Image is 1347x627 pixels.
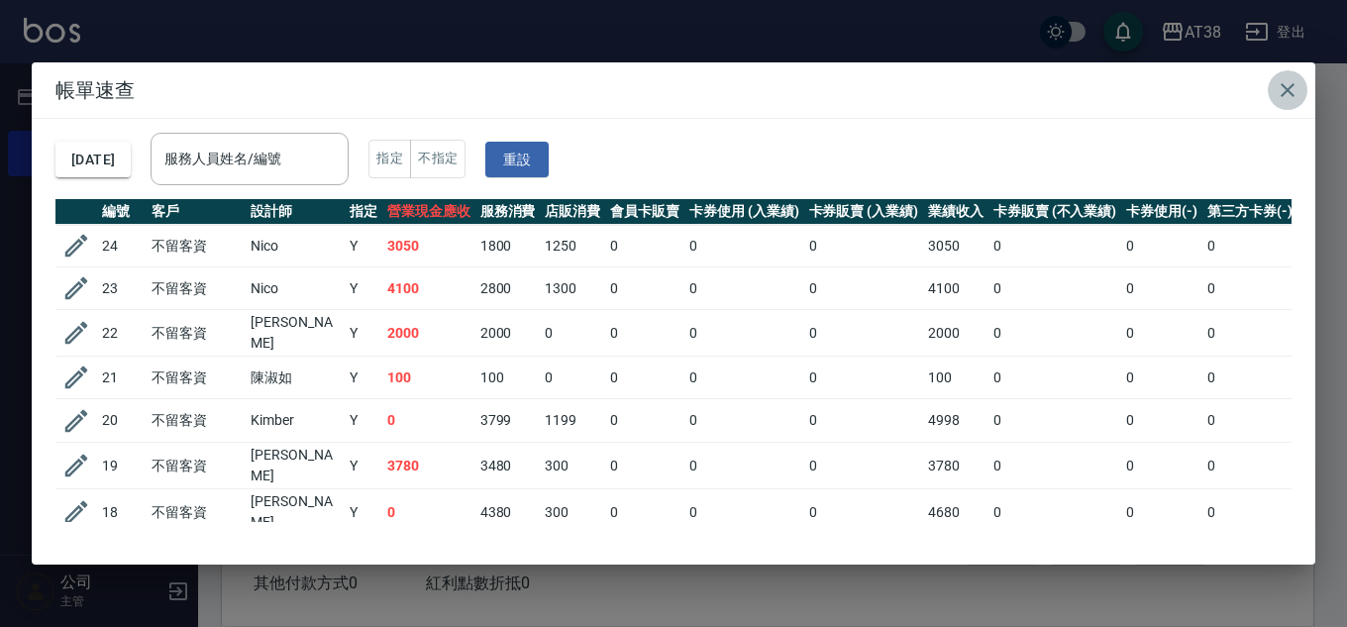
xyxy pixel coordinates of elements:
[97,225,147,267] td: 24
[246,443,345,489] td: [PERSON_NAME]
[804,267,924,310] td: 0
[97,489,147,536] td: 18
[923,267,988,310] td: 4100
[368,140,411,178] button: 指定
[1121,357,1202,399] td: 0
[605,199,684,225] th: 會員卡販賣
[1121,443,1202,489] td: 0
[345,489,382,536] td: Y
[923,357,988,399] td: 100
[475,267,541,310] td: 2800
[988,225,1121,267] td: 0
[540,489,605,536] td: 300
[1202,267,1297,310] td: 0
[382,399,475,443] td: 0
[97,310,147,357] td: 22
[1121,310,1202,357] td: 0
[475,357,541,399] td: 100
[684,199,804,225] th: 卡券使用 (入業績)
[540,443,605,489] td: 300
[923,310,988,357] td: 2000
[147,489,246,536] td: 不留客資
[988,267,1121,310] td: 0
[923,399,988,443] td: 4998
[55,142,131,178] button: [DATE]
[1202,357,1297,399] td: 0
[605,399,684,443] td: 0
[988,199,1121,225] th: 卡券販賣 (不入業績)
[923,443,988,489] td: 3780
[804,199,924,225] th: 卡券販賣 (入業績)
[382,310,475,357] td: 2000
[804,225,924,267] td: 0
[475,199,541,225] th: 服務消費
[382,199,475,225] th: 營業現金應收
[485,142,549,178] button: 重設
[1202,399,1297,443] td: 0
[147,199,246,225] th: 客戶
[684,225,804,267] td: 0
[1121,489,1202,536] td: 0
[1202,199,1297,225] th: 第三方卡券(-)
[684,443,804,489] td: 0
[97,443,147,489] td: 19
[345,443,382,489] td: Y
[540,267,605,310] td: 1300
[804,357,924,399] td: 0
[605,443,684,489] td: 0
[382,489,475,536] td: 0
[923,199,988,225] th: 業績收入
[684,399,804,443] td: 0
[804,443,924,489] td: 0
[1202,489,1297,536] td: 0
[345,225,382,267] td: Y
[147,443,246,489] td: 不留客資
[804,310,924,357] td: 0
[246,199,345,225] th: 設計師
[97,267,147,310] td: 23
[1202,225,1297,267] td: 0
[1121,199,1202,225] th: 卡券使用(-)
[988,399,1121,443] td: 0
[475,443,541,489] td: 3480
[345,357,382,399] td: Y
[684,489,804,536] td: 0
[923,489,988,536] td: 4680
[475,310,541,357] td: 2000
[382,443,475,489] td: 3780
[246,225,345,267] td: Nico
[345,310,382,357] td: Y
[475,225,541,267] td: 1800
[345,199,382,225] th: 指定
[605,267,684,310] td: 0
[475,399,541,443] td: 3799
[345,399,382,443] td: Y
[540,225,605,267] td: 1250
[988,489,1121,536] td: 0
[475,489,541,536] td: 4380
[246,489,345,536] td: [PERSON_NAME]
[1202,310,1297,357] td: 0
[605,357,684,399] td: 0
[684,357,804,399] td: 0
[147,310,246,357] td: 不留客資
[540,199,605,225] th: 店販消費
[804,399,924,443] td: 0
[684,310,804,357] td: 0
[988,310,1121,357] td: 0
[804,489,924,536] td: 0
[246,267,345,310] td: Nico
[410,140,466,178] button: 不指定
[147,399,246,443] td: 不留客資
[1121,267,1202,310] td: 0
[988,357,1121,399] td: 0
[147,225,246,267] td: 不留客資
[97,199,147,225] th: 編號
[684,267,804,310] td: 0
[382,357,475,399] td: 100
[605,225,684,267] td: 0
[988,443,1121,489] td: 0
[605,310,684,357] td: 0
[382,225,475,267] td: 3050
[97,357,147,399] td: 21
